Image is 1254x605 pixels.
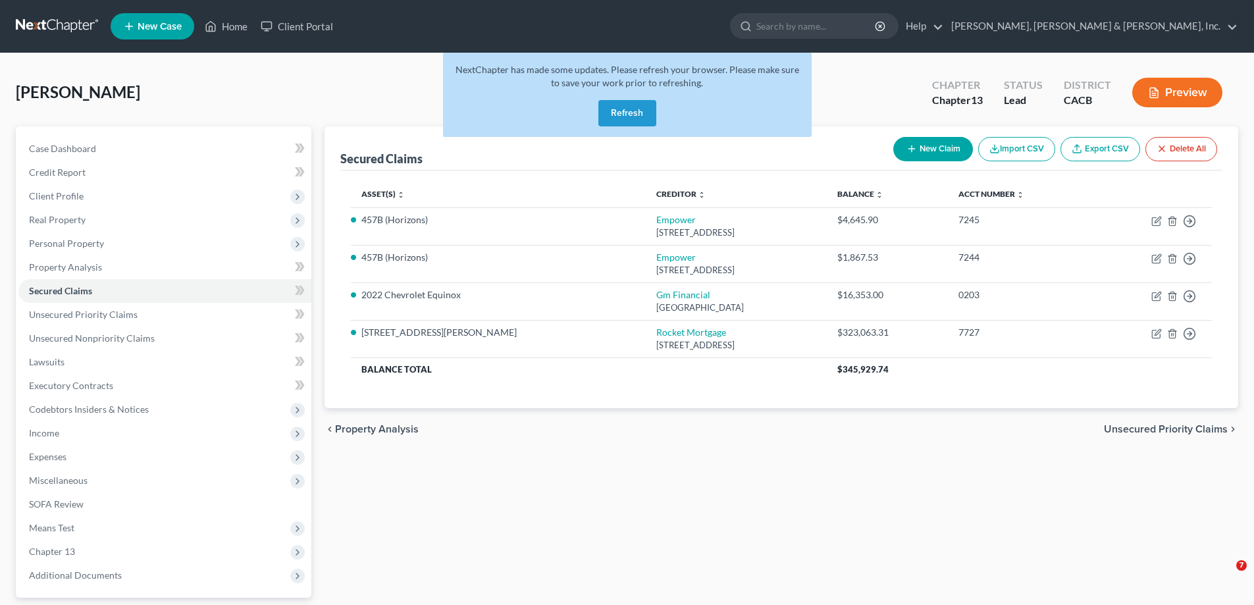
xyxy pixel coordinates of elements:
[1064,93,1111,108] div: CACB
[1228,424,1238,434] i: chevron_right
[335,424,419,434] span: Property Analysis
[29,404,149,415] span: Codebtors Insiders & Notices
[29,214,86,225] span: Real Property
[978,137,1055,161] button: Import CSV
[837,288,937,302] div: $16,353.00
[837,326,937,339] div: $323,063.31
[18,161,311,184] a: Credit Report
[18,255,311,279] a: Property Analysis
[29,261,102,273] span: Property Analysis
[1104,424,1238,434] button: Unsecured Priority Claims chevron_right
[29,380,113,391] span: Executory Contracts
[598,100,656,126] button: Refresh
[971,93,983,106] span: 13
[1104,424,1228,434] span: Unsecured Priority Claims
[932,78,983,93] div: Chapter
[18,279,311,303] a: Secured Claims
[1145,137,1217,161] button: Delete All
[893,137,973,161] button: New Claim
[656,189,706,199] a: Creditor unfold_more
[325,424,419,434] button: chevron_left Property Analysis
[656,226,817,239] div: [STREET_ADDRESS]
[958,213,1082,226] div: 7245
[29,143,96,154] span: Case Dashboard
[29,522,74,533] span: Means Test
[361,213,635,226] li: 457B (Horizons)
[29,427,59,438] span: Income
[361,326,635,339] li: [STREET_ADDRESS][PERSON_NAME]
[254,14,340,38] a: Client Portal
[29,332,155,344] span: Unsecured Nonpriority Claims
[837,251,937,264] div: $1,867.53
[1016,191,1024,199] i: unfold_more
[16,82,140,101] span: [PERSON_NAME]
[656,251,696,263] a: Empower
[945,14,1238,38] a: [PERSON_NAME], [PERSON_NAME] & [PERSON_NAME], Inc.
[656,289,710,300] a: Gm Financial
[18,137,311,161] a: Case Dashboard
[29,309,138,320] span: Unsecured Priority Claims
[1209,560,1241,592] iframe: Intercom live chat
[932,93,983,108] div: Chapter
[1132,78,1222,107] button: Preview
[397,191,405,199] i: unfold_more
[18,374,311,398] a: Executory Contracts
[1004,78,1043,93] div: Status
[29,546,75,557] span: Chapter 13
[837,189,883,199] a: Balance unfold_more
[198,14,254,38] a: Home
[29,356,65,367] span: Lawsuits
[29,498,84,510] span: SOFA Review
[1236,560,1247,571] span: 7
[340,151,423,167] div: Secured Claims
[18,303,311,327] a: Unsecured Priority Claims
[361,288,635,302] li: 2022 Chevrolet Equinox
[1064,78,1111,93] div: District
[756,14,877,38] input: Search by name...
[29,285,92,296] span: Secured Claims
[656,327,726,338] a: Rocket Mortgage
[29,475,88,486] span: Miscellaneous
[29,167,86,178] span: Credit Report
[899,14,943,38] a: Help
[656,264,817,276] div: [STREET_ADDRESS]
[325,424,335,434] i: chevron_left
[698,191,706,199] i: unfold_more
[29,190,84,201] span: Client Profile
[837,364,889,375] span: $345,929.74
[875,191,883,199] i: unfold_more
[656,302,817,314] div: [GEOGRAPHIC_DATA]
[958,251,1082,264] div: 7244
[656,214,696,225] a: Empower
[958,189,1024,199] a: Acct Number unfold_more
[351,357,827,381] th: Balance Total
[29,451,66,462] span: Expenses
[29,569,122,581] span: Additional Documents
[18,327,311,350] a: Unsecured Nonpriority Claims
[837,213,937,226] div: $4,645.90
[138,22,182,32] span: New Case
[958,288,1082,302] div: 0203
[1060,137,1140,161] a: Export CSV
[656,339,817,352] div: [STREET_ADDRESS]
[361,189,405,199] a: Asset(s) unfold_more
[18,492,311,516] a: SOFA Review
[361,251,635,264] li: 457B (Horizons)
[958,326,1082,339] div: 7727
[18,350,311,374] a: Lawsuits
[29,238,104,249] span: Personal Property
[1004,93,1043,108] div: Lead
[456,64,799,88] span: NextChapter has made some updates. Please refresh your browser. Please make sure to save your wor...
